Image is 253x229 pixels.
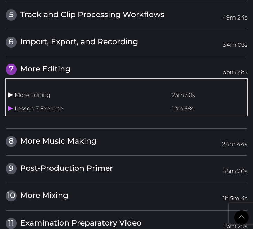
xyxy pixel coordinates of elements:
span: Track and Clip Processing Workflows [20,10,164,19]
td: Lesson 7 Exercise [6,102,169,116]
span: 34m 03s [223,37,247,49]
span: 45m 20s [223,163,247,176]
span: More Mixing [20,191,68,200]
span: 5 [6,9,17,21]
span: More Editing [20,64,70,74]
span: Import, Export, and Recording [20,37,138,46]
span: Post-Production Primer [20,163,113,173]
span: 24m 44s [222,136,247,148]
a: 8More Music Making24m 44s [5,136,248,147]
span: More Music Making [20,136,97,146]
a: Back to Top [234,210,249,225]
a: 6Import, Export, and Recording34m 03s [5,36,248,48]
span: 11 [6,218,17,229]
span: 1h 5m 4s [223,190,247,203]
td: 23m 50s [169,89,247,102]
a: 5Track and Clip Processing Workflows49m 24s [5,9,248,21]
span: 6 [6,37,17,48]
span: 9 [6,163,17,174]
a: 9Post-Production Primer45m 20s [5,163,248,174]
span: 10 [6,190,17,201]
span: 49m 24s [222,9,247,22]
span: 8 [6,136,17,147]
a: 10More Mixing1h 5m 4s [5,190,248,201]
span: 7 [6,64,17,75]
td: More Editing [6,89,169,102]
a: 7More Editing36m 28s [5,63,248,75]
td: 12m 38s [169,102,247,116]
span: Examination Preparatory Video [20,218,141,228]
a: 11Examination Preparatory Video23m 29s [5,217,248,229]
span: 36m 28s [223,64,247,76]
